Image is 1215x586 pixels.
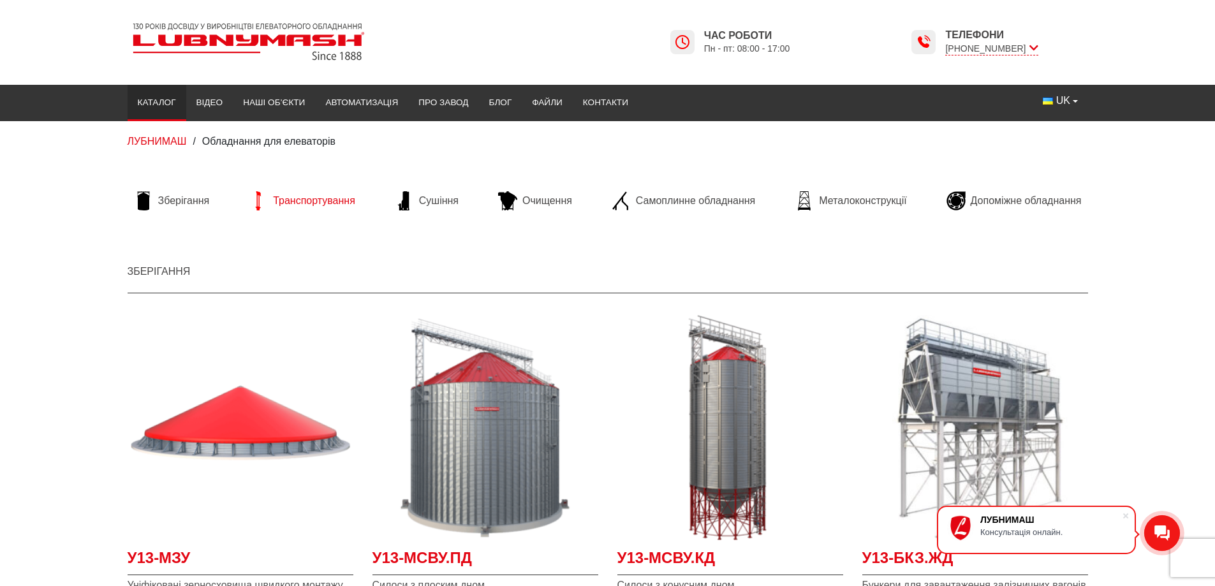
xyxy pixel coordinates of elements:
[408,89,478,117] a: Про завод
[862,315,1088,541] a: Детальніше У13-БКЗ.ЖД
[128,547,353,576] a: У13-МЗУ
[158,194,210,208] span: Зберігання
[636,194,755,208] span: Самоплинне обладнання
[980,515,1122,525] div: ЛУБНИМАШ
[819,194,906,208] span: Металоконструкції
[862,547,1088,576] a: У13-БКЗ.ЖД
[1043,98,1053,105] img: Українська
[478,89,522,117] a: Блог
[788,191,913,210] a: Металоконструкції
[372,315,598,541] a: Детальніше У13-МСВУ.ПД
[273,194,355,208] span: Транспортування
[372,547,598,576] a: У13-МСВУ.ПД
[573,89,638,117] a: Контакти
[971,194,1082,208] span: Допоміжне обладнання
[617,547,843,576] a: У13-МСВУ.КД
[233,89,315,117] a: Наші об’єкти
[945,28,1038,42] span: Телефони
[916,34,931,50] img: Lubnymash time icon
[128,266,191,277] a: Зберігання
[128,89,186,117] a: Каталог
[202,136,335,147] span: Обладнання для елеваторів
[193,136,195,147] span: /
[940,191,1088,210] a: Допоміжне обладнання
[128,191,216,210] a: Зберігання
[419,194,459,208] span: Сушіння
[128,18,370,66] img: Lubnymash
[522,194,572,208] span: Очищення
[704,29,790,43] span: Час роботи
[1056,94,1070,108] span: UK
[617,315,843,541] a: Детальніше У13-МСВУ.КД
[315,89,408,117] a: Автоматизація
[242,191,362,210] a: Транспортування
[980,527,1122,537] div: Консультація онлайн.
[388,191,465,210] a: Сушіння
[128,315,353,541] a: Детальніше У13-МЗУ
[1033,89,1087,113] button: UK
[945,42,1038,55] span: [PHONE_NUMBER]
[605,191,762,210] a: Самоплинне обладнання
[492,191,578,210] a: Очищення
[128,136,187,147] a: ЛУБНИМАШ
[704,43,790,55] span: Пн - пт: 08:00 - 17:00
[186,89,233,117] a: Відео
[675,34,690,50] img: Lubnymash time icon
[522,89,573,117] a: Файли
